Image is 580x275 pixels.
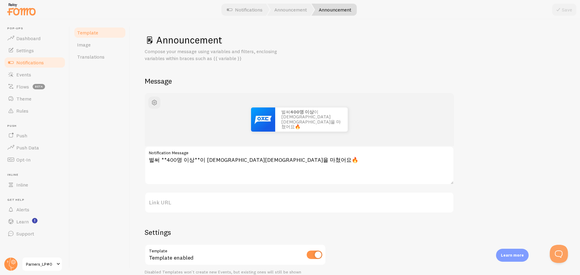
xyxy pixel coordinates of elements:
[16,72,31,78] span: Events
[145,270,326,275] div: Disabled Templates won't create new Events, but existing ones will still be shown
[77,30,98,36] span: Template
[16,157,31,163] span: Opt-In
[145,244,326,266] div: Template enabled
[4,203,66,216] a: Alerts
[7,27,66,30] span: Pop-ups
[4,228,66,240] a: Support
[4,93,66,105] a: Theme
[16,108,28,114] span: Rules
[6,2,37,17] img: fomo-relay-logo-orange.svg
[145,146,454,156] label: Notification Message
[4,179,66,191] a: Inline
[22,257,63,271] a: Parners_LP#0
[16,59,44,66] span: Notifications
[7,124,66,128] span: Push
[4,154,66,166] a: Opt-In
[26,261,55,268] span: Parners_LP#0
[4,69,66,81] a: Events
[4,216,66,228] a: Learn
[16,145,39,151] span: Push Data
[4,44,66,56] a: Settings
[550,245,568,263] iframe: Help Scout Beacon - Open
[4,56,66,69] a: Notifications
[16,206,29,213] span: Alerts
[496,249,529,262] div: Learn more
[16,35,40,41] span: Dashboard
[16,47,34,53] span: Settings
[77,54,105,60] span: Translations
[145,192,454,213] label: Link URL
[4,32,66,44] a: Dashboard
[16,133,27,139] span: Push
[33,84,45,89] span: beta
[77,42,91,48] span: Image
[7,173,66,177] span: Inline
[281,110,342,130] p: 벌써 이 [DEMOGRAPHIC_DATA][DEMOGRAPHIC_DATA]을 마쳤어요🔥
[16,84,29,90] span: Flows
[145,34,565,46] h1: Announcement
[7,198,66,202] span: Get Help
[4,81,66,93] a: Flows beta
[4,105,66,117] a: Rules
[16,96,31,102] span: Theme
[501,252,524,258] p: Learn more
[73,27,126,39] a: Template
[4,142,66,154] a: Push Data
[145,48,290,62] p: Compose your message using variables and filters, enclosing variables within braces such as {{ va...
[32,218,37,223] svg: <p>Watch New Feature Tutorials!</p>
[16,231,34,237] span: Support
[145,228,326,237] h2: Settings
[145,76,565,86] h2: Message
[16,182,28,188] span: Inline
[251,107,275,132] img: Fomo
[16,219,29,225] span: Learn
[73,39,126,51] a: Image
[73,51,126,63] a: Translations
[290,109,314,115] strong: 400명 이상
[4,130,66,142] a: Push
